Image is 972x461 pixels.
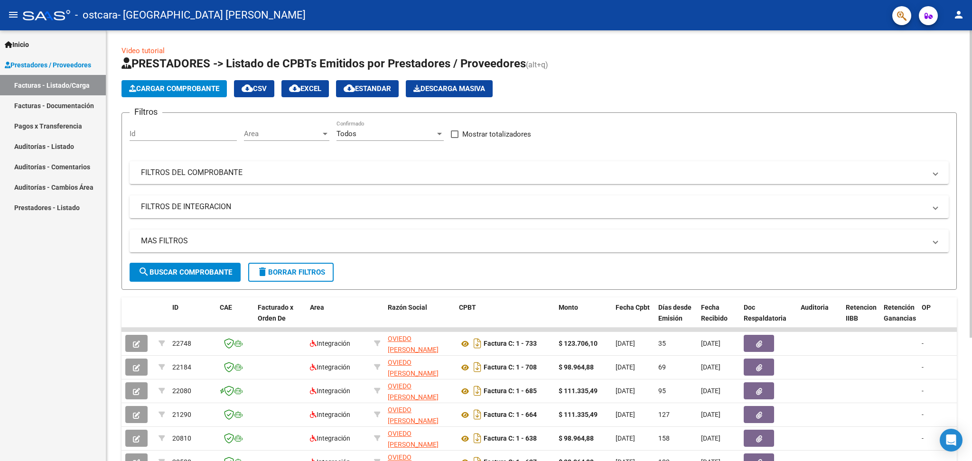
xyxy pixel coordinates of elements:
[336,129,356,138] span: Todos
[388,304,427,311] span: Razón Social
[658,411,670,418] span: 127
[172,411,191,418] span: 21290
[471,360,484,375] i: Descargar documento
[616,434,635,442] span: [DATE]
[172,434,191,442] span: 20810
[616,363,635,371] span: [DATE]
[118,5,306,26] span: - [GEOGRAPHIC_DATA] [PERSON_NAME]
[953,9,964,20] mat-icon: person
[138,266,150,277] mat-icon: search
[406,80,493,97] app-download-masive: Descarga masiva de comprobantes (adjuntos)
[388,381,451,401] div: 27357309714
[801,304,829,311] span: Auditoria
[248,263,334,282] button: Borrar Filtros
[220,304,232,311] span: CAE
[310,340,350,347] span: Integración
[242,84,267,93] span: CSV
[484,435,537,443] strong: Factura C: 1 - 638
[129,84,219,93] span: Cargar Comprobante
[701,363,720,371] span: [DATE]
[471,407,484,422] i: Descargar documento
[257,268,325,277] span: Borrar Filtros
[121,57,526,70] span: PRESTADORES -> Listado de CPBTs Emitidos por Prestadores / Proveedores
[559,304,578,311] span: Monto
[842,297,880,339] datatable-header-cell: Retencion IIBB
[310,411,350,418] span: Integración
[484,364,537,371] strong: Factura C: 1 - 708
[471,383,484,398] i: Descargar documento
[462,129,531,140] span: Mostrar totalizadores
[388,382,439,401] span: OVIEDO [PERSON_NAME]
[310,434,350,442] span: Integración
[740,297,797,339] datatable-header-cell: Doc Respaldatoria
[559,363,594,371] strong: $ 98.964,88
[940,429,963,452] div: Open Intercom Messenger
[388,405,451,424] div: 27357309714
[846,304,877,322] span: Retencion IIBB
[922,340,924,347] span: -
[336,80,399,97] button: Estandar
[289,84,321,93] span: EXCEL
[344,84,391,93] span: Estandar
[616,304,650,311] span: Fecha Cpbt
[130,161,949,184] mat-expansion-panel-header: FILTROS DEL COMPROBANTE
[388,428,451,448] div: 27357309714
[559,411,598,418] strong: $ 111.335,49
[658,340,666,347] span: 35
[242,83,253,94] mat-icon: cloud_download
[258,304,293,322] span: Facturado x Orden De
[658,434,670,442] span: 158
[281,80,329,97] button: EXCEL
[289,83,300,94] mat-icon: cloud_download
[922,304,931,311] span: OP
[388,430,439,448] span: OVIEDO [PERSON_NAME]
[388,406,439,424] span: OVIEDO [PERSON_NAME]
[310,363,350,371] span: Integración
[526,60,548,69] span: (alt+q)
[216,297,254,339] datatable-header-cell: CAE
[459,304,476,311] span: CPBT
[384,297,455,339] datatable-header-cell: Razón Social
[172,304,178,311] span: ID
[5,60,91,70] span: Prestadores / Proveedores
[559,340,598,347] strong: $ 123.706,10
[5,39,29,50] span: Inicio
[880,297,918,339] datatable-header-cell: Retención Ganancias
[344,83,355,94] mat-icon: cloud_download
[413,84,485,93] span: Descarga Masiva
[257,266,268,277] mat-icon: delete
[471,336,484,351] i: Descargar documento
[612,297,654,339] datatable-header-cell: Fecha Cpbt
[918,297,956,339] datatable-header-cell: OP
[922,434,924,442] span: -
[922,387,924,395] span: -
[797,297,842,339] datatable-header-cell: Auditoria
[130,105,162,119] h3: Filtros
[744,304,786,322] span: Doc Respaldatoria
[121,46,165,55] a: Video tutorial
[172,363,191,371] span: 22184
[168,297,216,339] datatable-header-cell: ID
[701,387,720,395] span: [DATE]
[310,304,324,311] span: Area
[141,167,926,178] mat-panel-title: FILTROS DEL COMPROBANTE
[922,363,924,371] span: -
[658,387,666,395] span: 95
[388,359,439,377] span: OVIEDO [PERSON_NAME]
[616,411,635,418] span: [DATE]
[388,335,439,353] span: OVIEDO [PERSON_NAME]
[616,387,635,395] span: [DATE]
[388,333,451,353] div: 27357309714
[138,268,232,277] span: Buscar Comprobante
[141,202,926,212] mat-panel-title: FILTROS DE INTEGRACION
[555,297,612,339] datatable-header-cell: Monto
[484,411,537,419] strong: Factura C: 1 - 664
[130,230,949,252] mat-expansion-panel-header: MAS FILTROS
[130,195,949,218] mat-expansion-panel-header: FILTROS DE INTEGRACION
[130,263,241,282] button: Buscar Comprobante
[306,297,370,339] datatable-header-cell: Area
[234,80,274,97] button: CSV
[701,304,728,322] span: Fecha Recibido
[559,387,598,395] strong: $ 111.335,49
[658,363,666,371] span: 69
